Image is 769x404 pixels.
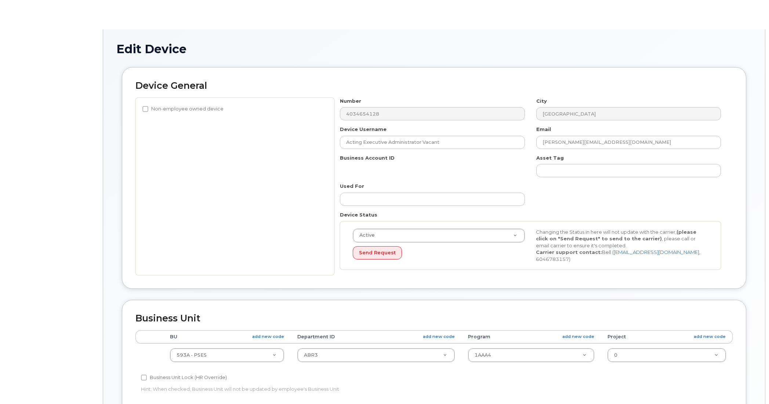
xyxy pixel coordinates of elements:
h2: Business Unit [135,313,733,324]
span: 593A - PSES [177,352,207,358]
a: 593A - PSES [170,349,284,362]
span: ABR3 [304,352,318,358]
input: Non-employee owned device [142,106,148,112]
label: Number [340,98,361,105]
th: Program [461,330,601,343]
strong: Carrier support contact: [536,249,602,255]
input: Business Unit Lock (HR Override) [141,375,147,381]
a: 0 [608,349,726,362]
label: Asset Tag [536,154,564,161]
h1: Edit Device [116,43,752,55]
label: Used For [340,183,364,190]
a: add new code [562,334,594,340]
a: add new code [423,334,455,340]
div: Changing the Status in here will not update with the carrier, , please call or email carrier to e... [530,229,714,263]
th: BU [163,330,291,343]
span: 0 [614,352,617,358]
label: City [536,98,547,105]
th: Project [601,330,733,343]
a: [EMAIL_ADDRESS][DOMAIN_NAME] [614,249,699,255]
label: Non-employee owned device [142,105,224,113]
label: Device Username [340,126,387,133]
p: Hint: When checked, Business Unit will not be updated by employee's Business Unit [141,386,528,393]
span: Active [355,232,375,239]
label: Business Account ID [340,154,395,161]
button: Send Request [353,246,402,260]
label: Email [536,126,551,133]
label: Business Unit Lock (HR Override) [141,373,227,382]
a: add new code [252,334,284,340]
th: Department ID [291,330,461,343]
label: Device Status [340,211,377,218]
span: 1AAA4 [475,352,491,358]
h2: Device General [135,81,733,91]
a: Active [353,229,525,242]
a: 1AAA4 [468,349,594,362]
a: add new code [694,334,726,340]
a: ABR3 [298,349,454,362]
